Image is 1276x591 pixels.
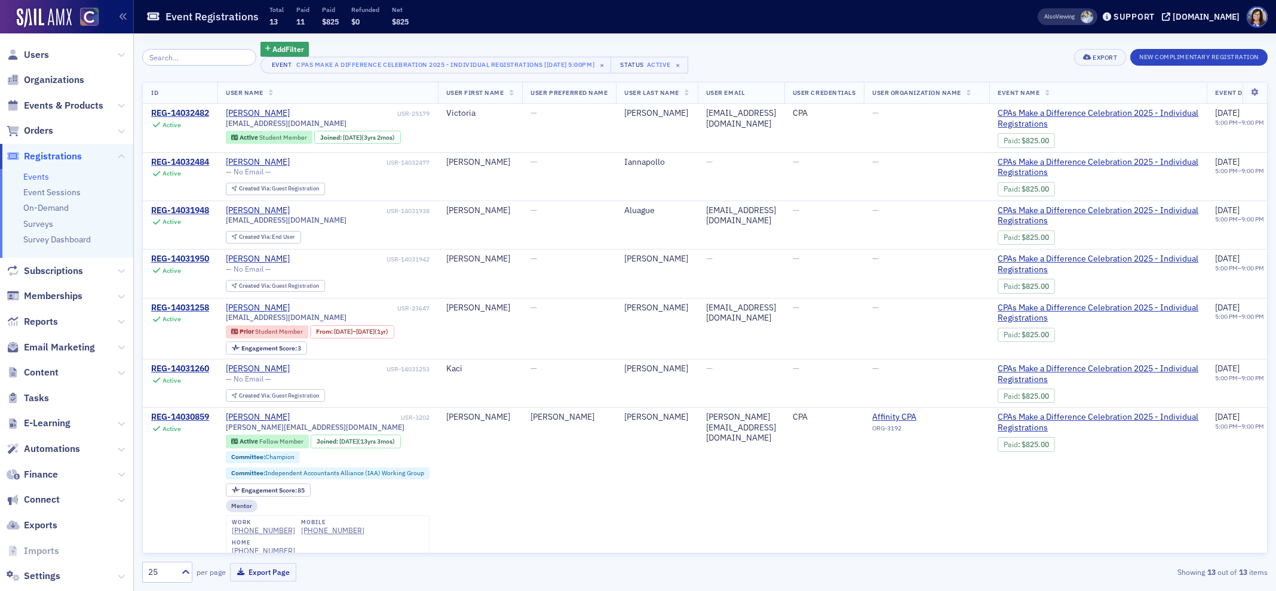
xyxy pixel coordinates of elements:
[151,205,209,216] div: REG-14031948
[231,134,307,141] a: Active Student Member
[998,303,1198,324] span: CPAs Make a Difference Celebration 2025 - Individual Registrations
[24,341,95,354] span: Email Marketing
[530,107,537,118] span: —
[226,303,290,313] div: [PERSON_NAME]
[314,131,400,144] div: Joined: 2022-06-29 00:00:00
[1022,392,1049,401] span: $825.00
[998,108,1198,129] a: CPAs Make a Difference Celebration 2025 - Individual Registrations
[232,546,295,555] div: [PHONE_NUMBER]
[296,5,309,14] p: Paid
[1130,49,1268,66] button: New Complimentary Registration
[24,442,80,455] span: Automations
[24,519,57,532] span: Exports
[793,156,799,167] span: —
[1215,422,1238,430] time: 5:00 PM
[7,124,53,137] a: Orders
[151,364,209,374] a: REG-14031260
[226,374,271,383] span: — No Email —
[226,254,290,264] a: [PERSON_NAME]
[998,412,1198,433] span: CPAs Make a Difference Celebration 2025 - Individual Registrations
[334,327,352,335] span: [DATE]
[231,328,303,335] a: Prior Student Member
[343,133,361,141] span: [DATE]
[232,526,295,535] div: [PHONE_NUMBER]
[226,183,325,195] div: Created Via: Guest Registration
[1215,88,1254,97] span: Event Date
[351,5,379,14] p: Refunded
[231,469,424,477] a: Committee:Independent Accountants Alliance (IAA) Working Group
[1044,13,1056,20] div: Also
[226,364,290,374] div: [PERSON_NAME]
[269,5,284,14] p: Total
[619,61,645,69] div: Status
[23,218,53,229] a: Surveys
[624,364,689,374] div: [PERSON_NAME]
[165,10,259,24] h1: Event Registrations
[240,327,255,335] span: Prior
[1173,11,1240,22] div: [DOMAIN_NAME]
[1022,184,1049,193] span: $825.00
[162,170,181,177] div: Active
[292,110,430,118] div: USR-25179
[17,8,72,27] a: SailAMX
[1241,312,1264,321] time: 9:00 PM
[392,5,409,14] p: Net
[1114,11,1155,22] div: Support
[793,253,799,264] span: —
[351,17,360,26] span: $0
[24,73,84,87] span: Organizations
[1241,215,1264,223] time: 9:00 PM
[1241,264,1264,272] time: 9:00 PM
[872,363,879,374] span: —
[1004,233,1022,242] span: :
[24,315,58,328] span: Reports
[269,17,278,26] span: 13
[1215,107,1240,118] span: [DATE]
[23,234,91,245] a: Survey Dashboard
[998,157,1198,178] a: CPAs Make a Difference Celebration 2025 - Individual Registrations
[1215,156,1240,167] span: [DATE]
[7,48,49,61] a: Users
[343,134,395,141] div: (3yrs 2mos)
[1004,330,1018,339] a: Paid
[226,216,346,224] span: [EMAIL_ADDRESS][DOMAIN_NAME]
[1004,184,1022,193] span: :
[80,8,99,26] img: SailAMX
[230,563,296,581] button: Export Page
[793,108,855,119] div: CPA
[530,412,608,423] div: [PERSON_NAME]
[706,108,776,129] div: [EMAIL_ADDRESS][DOMAIN_NAME]
[316,328,334,335] span: From :
[1215,253,1240,264] span: [DATE]
[151,108,209,119] div: REG-14032482
[1215,205,1240,216] span: [DATE]
[24,264,83,278] span: Subscriptions
[24,570,60,583] span: Settings
[706,253,713,264] span: —
[151,157,209,168] div: REG-14032484
[260,57,612,73] button: EventCPAs Make a Difference Celebration 2025 - Individual Registrations [[DATE] 5:00pm]×
[151,303,209,313] div: REG-14031258
[706,205,776,226] div: [EMAIL_ADDRESS][DOMAIN_NAME]
[1215,313,1264,321] div: –
[998,364,1198,384] span: CPAs Make a Difference Celebration 2025 - Individual Registrations
[7,315,58,328] a: Reports
[998,254,1198,275] span: CPAs Make a Difference Celebration 2025 - Individual Registrations
[998,328,1054,342] div: Paid: 23 - $82500
[72,8,99,28] a: View Homepage
[226,205,290,216] a: [PERSON_NAME]
[446,412,514,423] div: [PERSON_NAME]
[24,48,49,61] span: Users
[1022,233,1049,242] span: $825.00
[624,157,689,168] div: Iannapollo
[7,73,84,87] a: Organizations
[317,438,339,445] span: Joined :
[226,108,290,119] div: [PERSON_NAME]
[998,205,1198,226] span: CPAs Make a Difference Celebration 2025 - Individual Registrations
[1074,49,1126,66] button: Export
[872,424,981,436] div: ORG-3192
[706,156,713,167] span: —
[259,133,307,141] span: Student Member
[1004,184,1018,193] a: Paid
